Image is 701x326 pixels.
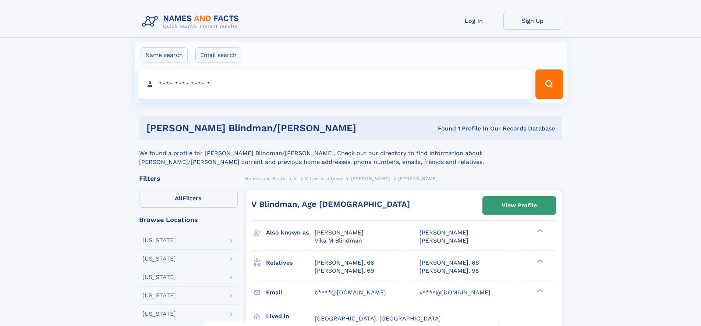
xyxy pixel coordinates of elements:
[535,258,544,263] div: ❯
[175,195,183,202] span: All
[535,229,544,233] div: ❯
[245,174,286,183] a: Names and Facts
[251,200,410,209] a: V Blindman, Age [DEMOGRAPHIC_DATA]
[351,174,390,183] a: [PERSON_NAME]
[294,176,297,181] span: V
[139,190,238,208] label: Filters
[142,274,176,280] div: [US_STATE]
[419,267,479,275] a: [PERSON_NAME], 95
[142,237,176,243] div: [US_STATE]
[315,267,374,275] a: [PERSON_NAME], 69
[138,69,532,99] input: search input
[397,125,555,133] div: Found 1 Profile In Our Records Database
[139,175,238,182] div: Filters
[139,216,238,223] div: Browse Locations
[315,229,364,236] span: [PERSON_NAME]
[266,310,315,323] h3: Lived in
[266,286,315,299] h3: Email
[266,226,315,239] h3: Also known as
[305,174,342,183] a: Vittes blindman
[535,288,544,293] div: ❯
[315,237,362,244] span: Vika M Blindman
[266,257,315,269] h3: Relatives
[139,12,245,32] img: Logo Names and Facts
[535,69,563,99] button: Search Button
[315,315,441,322] span: [GEOGRAPHIC_DATA], [GEOGRAPHIC_DATA]
[351,176,390,181] span: [PERSON_NAME]
[294,174,297,183] a: V
[195,47,241,63] label: Email search
[146,123,397,133] h1: [PERSON_NAME] Blindman/[PERSON_NAME]
[445,12,503,30] a: Log In
[315,259,374,267] a: [PERSON_NAME], 68
[419,229,468,236] span: [PERSON_NAME]
[483,197,556,214] a: View Profile
[142,256,176,262] div: [US_STATE]
[305,176,342,181] span: Vittes blindman
[142,311,176,317] div: [US_STATE]
[139,140,562,166] div: We found a profile for [PERSON_NAME] Blindman/[PERSON_NAME]. Check out our directory to find info...
[503,12,562,30] a: Sign Up
[142,293,176,298] div: [US_STATE]
[419,259,479,267] a: [PERSON_NAME], 68
[398,176,438,181] span: [PERSON_NAME]
[502,197,537,214] div: View Profile
[141,47,188,63] label: Name search
[419,237,468,244] span: [PERSON_NAME]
